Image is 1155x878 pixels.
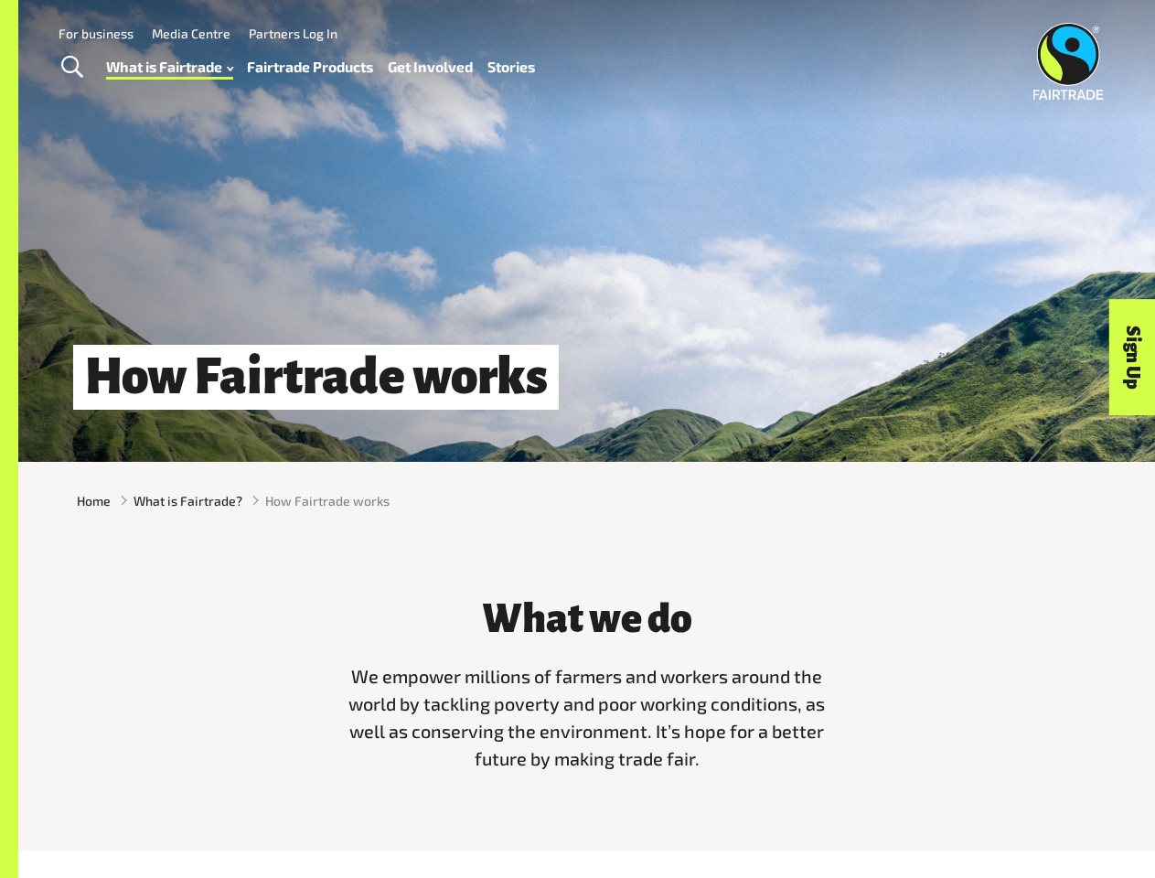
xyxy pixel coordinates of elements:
a: Toggle Search [49,45,94,91]
span: We empower millions of farmers and workers around the world by tackling poverty and poor working ... [348,665,825,768]
a: Media Centre [152,26,230,41]
a: Get Involved [388,54,473,80]
a: Partners Log In [249,26,337,41]
a: Stories [487,54,535,80]
h1: How Fairtrade works [73,345,559,410]
a: For business [59,26,134,41]
a: What is Fairtrade? [134,491,242,510]
span: How Fairtrade works [265,491,390,510]
h3: What we do [337,598,837,642]
a: Fairtrade Products [247,54,373,80]
a: Home [77,491,111,510]
a: What is Fairtrade [106,54,233,80]
img: Fairtrade Australia New Zealand logo [1033,23,1104,100]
